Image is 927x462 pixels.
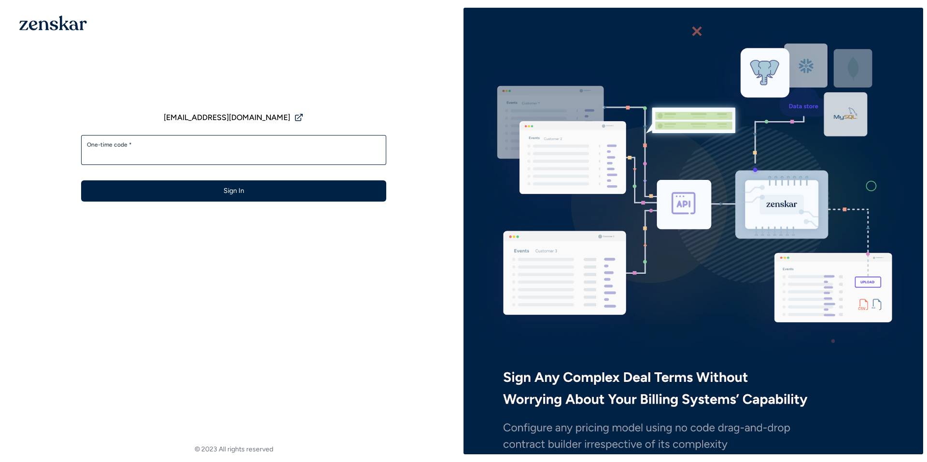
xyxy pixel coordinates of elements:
[4,445,463,454] footer: © 2023 All rights reserved
[87,141,380,149] label: One-time code *
[19,15,87,30] img: 1OGAJ2xQqyY4LXKgY66KYq0eOWRCkrZdAb3gUhuVAqdWPZE9SRJmCz+oDMSn4zDLXe31Ii730ItAGKgCKgCCgCikA4Av8PJUP...
[164,112,290,123] span: [EMAIL_ADDRESS][DOMAIN_NAME]
[81,180,386,202] button: Sign In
